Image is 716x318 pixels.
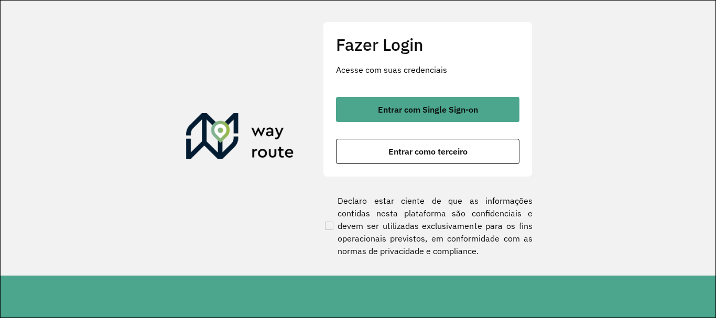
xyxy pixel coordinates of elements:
img: Roteirizador AmbevTech [186,113,294,163]
h2: Fazer Login [336,35,519,54]
button: button [336,97,519,122]
label: Declaro estar ciente de que as informações contidas nesta plataforma são confidenciais e devem se... [323,194,533,257]
p: Acesse com suas credenciais [336,63,519,76]
span: Entrar como terceiro [388,147,468,156]
button: button [336,139,519,164]
span: Entrar com Single Sign-on [378,105,478,114]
